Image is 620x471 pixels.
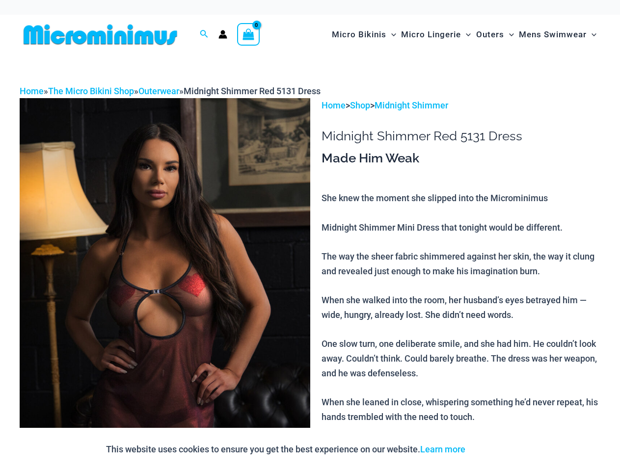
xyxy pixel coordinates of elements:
[476,22,504,47] span: Outers
[386,22,396,47] span: Menu Toggle
[399,20,473,50] a: Micro LingerieMenu ToggleMenu Toggle
[106,442,465,457] p: This website uses cookies to ensure you get the best experience on our website.
[218,30,227,39] a: Account icon link
[322,100,346,110] a: Home
[474,20,516,50] a: OutersMenu ToggleMenu Toggle
[20,24,181,46] img: MM SHOP LOGO FLAT
[519,22,587,47] span: Mens Swimwear
[20,86,44,96] a: Home
[332,22,386,47] span: Micro Bikinis
[322,150,600,167] h3: Made Him Weak
[420,444,465,454] a: Learn more
[322,98,600,113] p: > >
[200,28,209,41] a: Search icon link
[375,100,448,110] a: Midnight Shimmer
[473,438,514,461] button: Accept
[504,22,514,47] span: Menu Toggle
[20,86,321,96] span: » » »
[516,20,599,50] a: Mens SwimwearMenu ToggleMenu Toggle
[329,20,399,50] a: Micro BikinisMenu ToggleMenu Toggle
[461,22,471,47] span: Menu Toggle
[48,86,134,96] a: The Micro Bikini Shop
[401,22,461,47] span: Micro Lingerie
[322,129,600,144] h1: Midnight Shimmer Red 5131 Dress
[587,22,596,47] span: Menu Toggle
[328,18,600,51] nav: Site Navigation
[138,86,179,96] a: Outerwear
[237,23,260,46] a: View Shopping Cart, empty
[184,86,321,96] span: Midnight Shimmer Red 5131 Dress
[350,100,370,110] a: Shop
